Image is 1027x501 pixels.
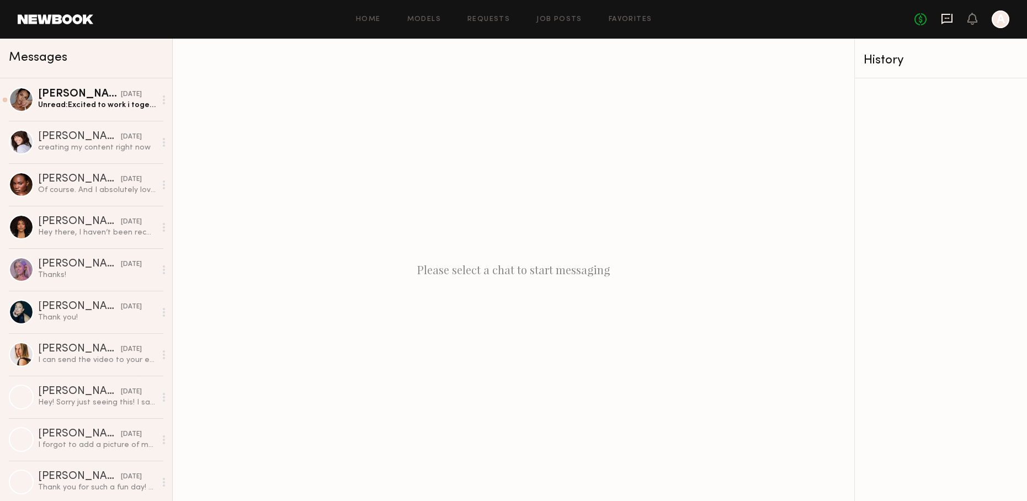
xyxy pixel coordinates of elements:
div: Thank you! [38,312,156,323]
a: Models [407,16,441,23]
div: [DATE] [121,89,142,100]
div: [DATE] [121,217,142,227]
div: [DATE] [121,302,142,312]
div: Thank you for such a fun day! X grateful we finally got to connect ! [38,482,156,493]
div: Unread: Excited to work i together as well! [38,100,156,110]
div: creating my content right now [38,142,156,153]
div: [PERSON_NAME] [38,259,121,270]
div: [PERSON_NAME] [38,89,121,100]
div: Thanks! [38,270,156,280]
div: [PERSON_NAME] [38,429,121,440]
div: [DATE] [121,132,142,142]
div: I can send the video to your email [38,355,156,365]
a: Requests [467,16,510,23]
div: Hey! Sorry just seeing this! I saw that I was released already. Thanks for letting me know xx [38,397,156,408]
div: [DATE] [121,344,142,355]
div: Hey there, I haven’t been receiving your messages until I just got an email from you would love t... [38,227,156,238]
div: History [864,54,1018,67]
div: Please select a chat to start messaging [173,39,854,501]
div: [PERSON_NAME] [38,471,121,482]
div: [PERSON_NAME] [38,301,121,312]
div: [PERSON_NAME] [38,131,121,142]
div: [DATE] [121,387,142,397]
div: [PERSON_NAME] [38,386,121,397]
a: Home [356,16,381,23]
div: [DATE] [121,429,142,440]
div: I forgot to add a picture of my hands for manicure reference. Just got a fresh maní [DATE]. Thank... [38,440,156,450]
a: Job Posts [536,16,582,23]
div: [PERSON_NAME] [38,344,121,355]
div: Of course. And I absolutely love the molecular genesis. Feels so good on the skin and very moistu... [38,185,156,195]
a: A [992,10,1009,28]
div: [DATE] [121,259,142,270]
div: [DATE] [121,174,142,185]
div: [PERSON_NAME] [38,174,121,185]
a: Favorites [609,16,652,23]
span: Messages [9,51,67,64]
div: [PERSON_NAME] [38,216,121,227]
div: [DATE] [121,472,142,482]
